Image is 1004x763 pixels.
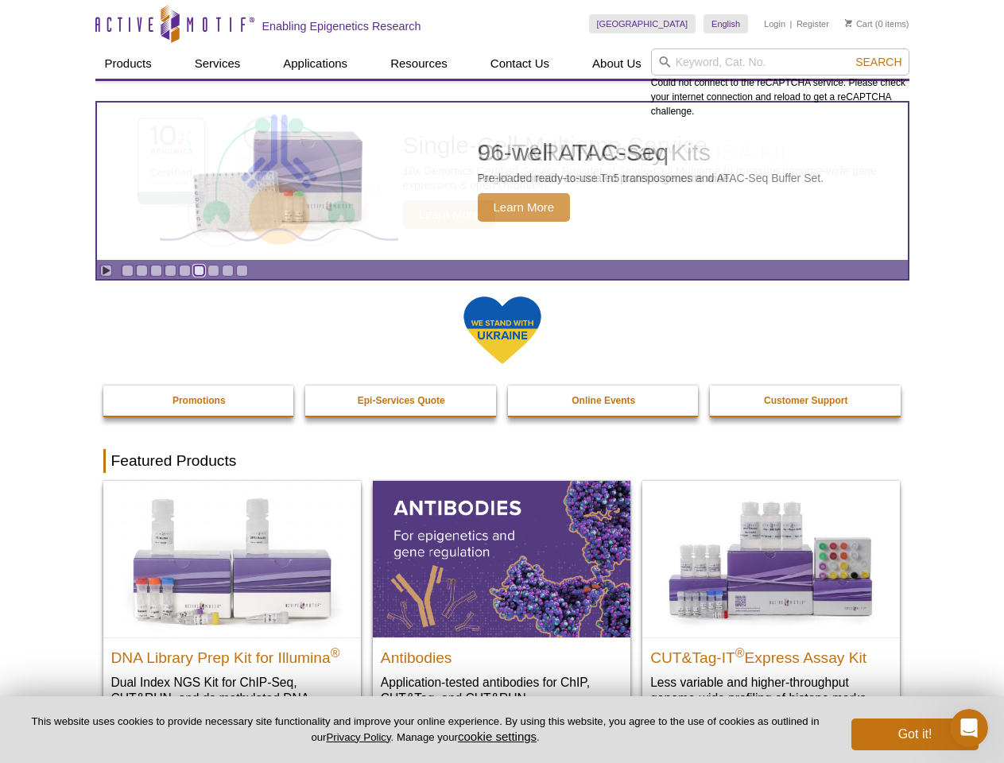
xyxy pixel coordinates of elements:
[373,481,630,722] a: All Antibodies Antibodies Application-tested antibodies for ChIP, CUT&Tag, and CUT&RUN.
[797,18,829,29] a: Register
[764,395,847,406] strong: Customer Support
[710,385,902,416] a: Customer Support
[381,674,622,707] p: Application-tested antibodies for ChIP, CUT&Tag, and CUT&RUN.
[136,265,148,277] a: Go to slide 2
[326,731,390,743] a: Privacy Policy
[650,674,892,707] p: Less variable and higher-throughput genome-wide profiling of histone marks​.
[150,265,162,277] a: Go to slide 3
[236,265,248,277] a: Go to slide 9
[373,481,630,637] img: All Antibodies
[589,14,696,33] a: [GEOGRAPHIC_DATA]
[950,709,988,747] iframe: Intercom live chat
[185,48,250,79] a: Services
[193,265,205,277] a: Go to slide 6
[845,18,873,29] a: Cart
[179,265,191,277] a: Go to slide 5
[381,48,457,79] a: Resources
[790,14,793,33] li: |
[572,395,635,406] strong: Online Events
[358,395,445,406] strong: Epi-Services Quote
[103,449,901,473] h2: Featured Products
[103,481,361,738] a: DNA Library Prep Kit for Illumina DNA Library Prep Kit for Illumina® Dual Index NGS Kit for ChIP-...
[95,48,161,79] a: Products
[111,642,353,666] h2: DNA Library Prep Kit for Illumina
[845,19,852,27] img: Your Cart
[381,642,622,666] h2: Antibodies
[207,265,219,277] a: Go to slide 7
[481,48,559,79] a: Contact Us
[100,265,112,277] a: Toggle autoplay
[111,674,353,722] p: Dual Index NGS Kit for ChIP-Seq, CUT&RUN, and ds methylated DNA assays.
[463,295,542,366] img: We Stand With Ukraine
[845,14,909,33] li: (0 items)
[642,481,900,637] img: CUT&Tag-IT® Express Assay Kit
[273,48,357,79] a: Applications
[764,18,785,29] a: Login
[583,48,651,79] a: About Us
[25,715,825,745] p: This website uses cookies to provide necessary site functionality and improve your online experie...
[103,385,296,416] a: Promotions
[851,718,979,750] button: Got it!
[851,55,906,69] button: Search
[165,265,176,277] a: Go to slide 4
[508,385,700,416] a: Online Events
[651,48,909,118] div: Could not connect to the reCAPTCHA service. Please check your internet connection and reload to g...
[222,265,234,277] a: Go to slide 8
[305,385,498,416] a: Epi-Services Quote
[642,481,900,722] a: CUT&Tag-IT® Express Assay Kit CUT&Tag-IT®Express Assay Kit Less variable and higher-throughput ge...
[458,730,537,743] button: cookie settings
[704,14,748,33] a: English
[103,481,361,637] img: DNA Library Prep Kit for Illumina
[122,265,134,277] a: Go to slide 1
[262,19,421,33] h2: Enabling Epigenetics Research
[650,642,892,666] h2: CUT&Tag-IT Express Assay Kit
[855,56,901,68] span: Search
[331,645,340,659] sup: ®
[173,395,226,406] strong: Promotions
[651,48,909,76] input: Keyword, Cat. No.
[735,645,745,659] sup: ®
